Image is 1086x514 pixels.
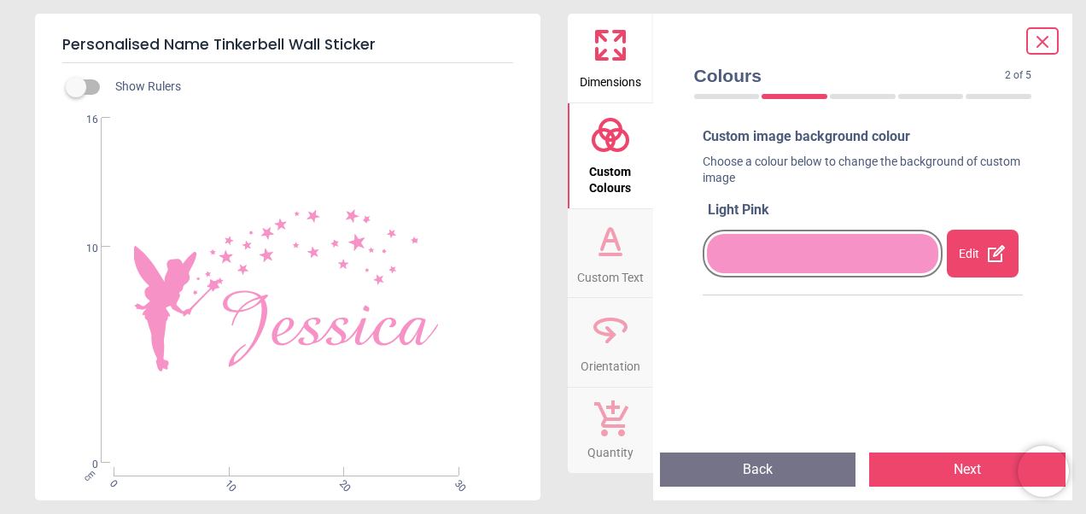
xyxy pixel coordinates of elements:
[1005,68,1031,83] span: 2 of 5
[568,388,653,473] button: Quantity
[577,261,644,287] span: Custom Text
[106,477,117,488] span: 0
[82,467,97,482] span: cm
[569,155,651,197] span: Custom Colours
[580,66,641,91] span: Dimensions
[66,113,98,127] span: 16
[703,154,1024,194] div: Choose a colour below to change the background of custom image
[703,128,910,144] span: Custom image background colour
[568,14,653,102] button: Dimensions
[451,477,462,488] span: 30
[568,209,653,298] button: Custom Text
[66,458,98,472] span: 0
[708,201,1024,219] div: Light Pink
[869,453,1066,487] button: Next
[1018,446,1069,497] iframe: Brevo live chat
[62,27,513,63] h5: Personalised Name Tinkerbell Wall Sticker
[76,77,540,97] div: Show Rulers
[947,230,1019,277] div: Edit
[587,436,633,462] span: Quantity
[66,242,98,256] span: 10
[694,63,1006,88] span: Colours
[336,477,347,488] span: 20
[660,453,856,487] button: Back
[568,298,653,387] button: Orientation
[221,477,232,488] span: 10
[568,103,653,208] button: Custom Colours
[581,350,640,376] span: Orientation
